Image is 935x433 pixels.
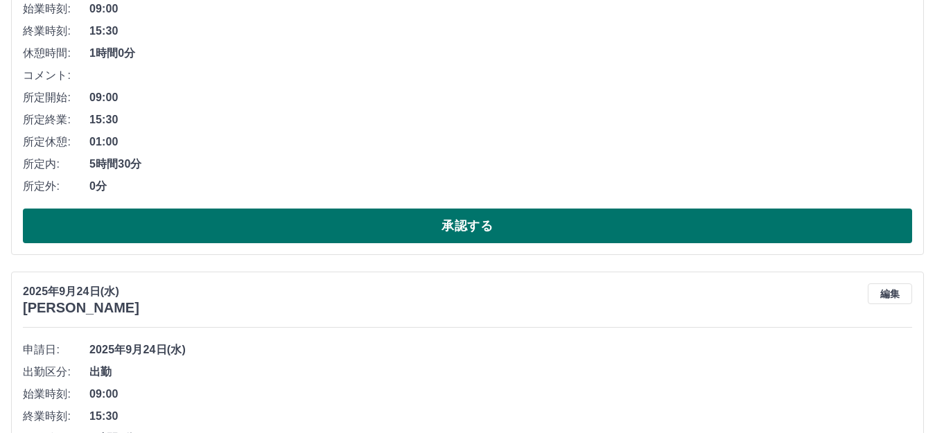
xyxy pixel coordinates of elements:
[23,112,89,128] span: 所定終業:
[23,156,89,173] span: 所定内:
[89,408,912,425] span: 15:30
[89,23,912,39] span: 15:30
[89,134,912,150] span: 01:00
[23,342,89,358] span: 申請日:
[23,408,89,425] span: 終業時刻:
[89,89,912,106] span: 09:00
[23,364,89,380] span: 出勤区分:
[23,67,89,84] span: コメント:
[89,156,912,173] span: 5時間30分
[23,1,89,17] span: 始業時刻:
[23,178,89,195] span: 所定外:
[89,1,912,17] span: 09:00
[23,89,89,106] span: 所定開始:
[23,209,912,243] button: 承認する
[89,386,912,403] span: 09:00
[23,134,89,150] span: 所定休憩:
[23,45,89,62] span: 休憩時間:
[23,23,89,39] span: 終業時刻:
[868,283,912,304] button: 編集
[89,45,912,62] span: 1時間0分
[23,386,89,403] span: 始業時刻:
[89,178,912,195] span: 0分
[23,283,139,300] p: 2025年9月24日(水)
[89,364,912,380] span: 出勤
[23,300,139,316] h3: [PERSON_NAME]
[89,112,912,128] span: 15:30
[89,342,912,358] span: 2025年9月24日(水)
